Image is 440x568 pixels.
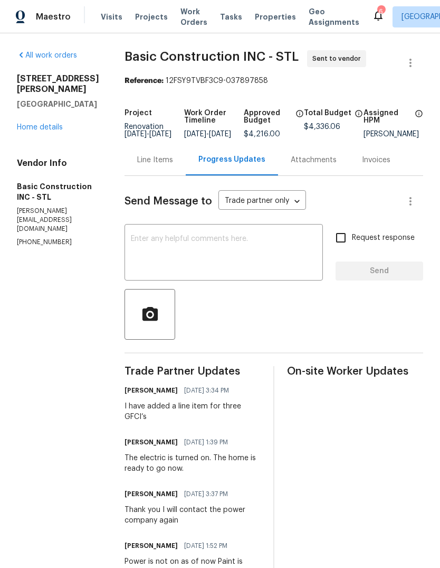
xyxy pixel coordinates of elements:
span: Renovation [125,123,171,138]
span: Geo Assignments [309,6,359,27]
div: 12FSY9TVBF3C9-037897858 [125,76,423,86]
span: [DATE] 3:34 PM [184,385,229,396]
span: Work Orders [180,6,207,27]
span: Sent to vendor [312,53,365,64]
div: Attachments [291,155,337,165]
div: Thank you I will contact the power company again [125,505,261,526]
h4: Vendor Info [17,158,99,169]
span: [DATE] 3:37 PM [184,489,228,499]
p: [PHONE_NUMBER] [17,238,99,247]
a: Home details [17,124,63,131]
span: [DATE] [184,131,206,138]
b: Reference: [125,77,164,85]
span: Maestro [36,12,71,22]
h5: Approved Budget [244,109,292,124]
span: On-site Worker Updates [287,366,423,377]
span: Basic Construction INC - STL [125,50,299,63]
span: Trade Partner Updates [125,366,261,377]
span: The total cost of line items that have been proposed by Opendoor. This sum includes line items th... [355,109,363,123]
div: [PERSON_NAME] [364,131,423,138]
h6: [PERSON_NAME] [125,385,178,396]
div: Line Items [137,155,173,165]
h6: [PERSON_NAME] [125,541,178,551]
span: Projects [135,12,168,22]
h5: Total Budget [304,109,351,117]
h5: Basic Construction INC - STL [17,181,99,202]
h6: [PERSON_NAME] [125,437,178,448]
span: Properties [255,12,296,22]
span: Tasks [220,13,242,21]
span: Visits [101,12,122,22]
div: The electric is turned on. The home is ready to go now. [125,453,261,474]
p: [PERSON_NAME][EMAIL_ADDRESS][DOMAIN_NAME] [17,207,99,234]
span: - [184,131,231,138]
span: Send Message to [125,196,212,207]
span: [DATE] [149,131,171,138]
h6: [PERSON_NAME] [125,489,178,499]
h5: Assigned HPM [364,109,412,124]
h2: [STREET_ADDRESS][PERSON_NAME] [17,73,99,95]
span: The hpm assigned to this work order. [415,109,423,131]
span: $4,336.06 [304,123,340,131]
span: [DATE] 1:52 PM [184,541,227,551]
h5: [GEOGRAPHIC_DATA] [17,99,99,109]
span: - [125,131,171,138]
span: The total cost of line items that have been approved by both Opendoor and the Trade Partner. This... [295,109,304,131]
a: All work orders [17,52,77,59]
span: Request response [352,232,415,244]
div: Trade partner only [218,193,306,210]
h5: Project [125,109,152,117]
div: Invoices [362,155,390,165]
h5: Work Order Timeline [184,109,244,124]
span: [DATE] 1:39 PM [184,437,228,448]
span: [DATE] [209,131,231,138]
span: [DATE] [125,131,147,138]
div: 6 [377,6,385,17]
div: Progress Updates [198,154,265,165]
div: I have added a line item for three GFCI’s [125,401,261,422]
span: $4,216.00 [244,131,280,138]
